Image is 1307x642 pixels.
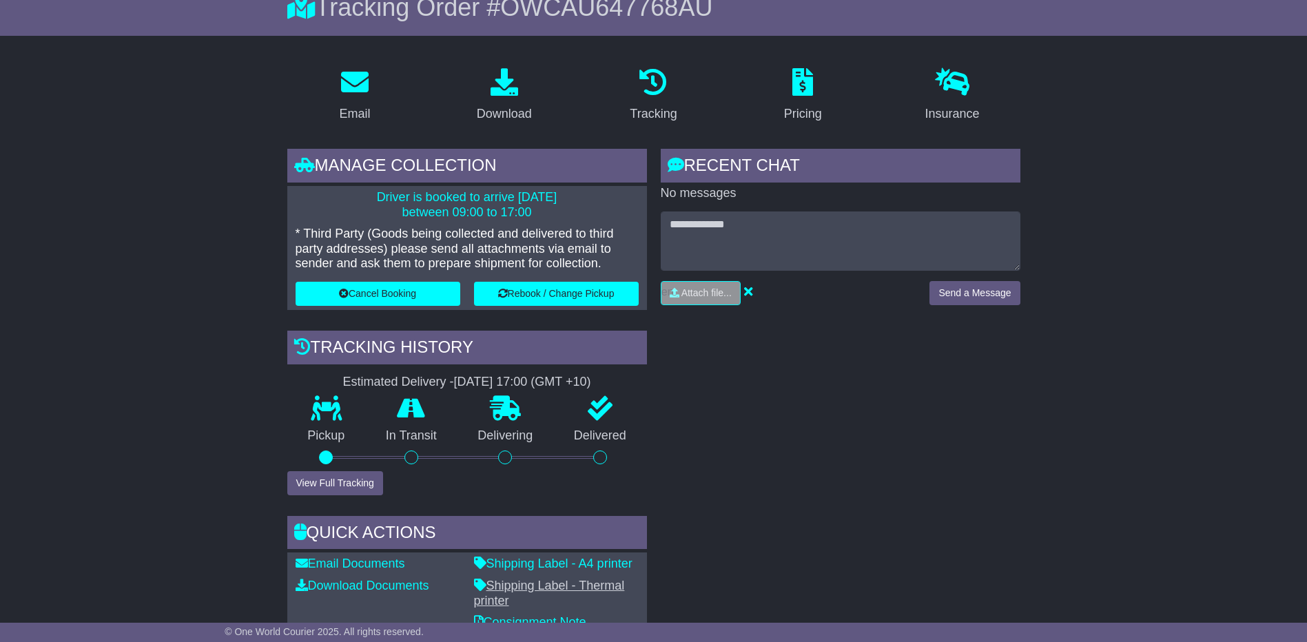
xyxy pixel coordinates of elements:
[296,579,429,592] a: Download Documents
[454,375,591,390] div: [DATE] 17:00 (GMT +10)
[287,428,366,444] p: Pickup
[330,63,379,128] a: Email
[630,105,677,123] div: Tracking
[296,557,405,570] a: Email Documents
[474,557,632,570] a: Shipping Label - A4 printer
[925,105,980,123] div: Insurance
[287,331,647,368] div: Tracking history
[661,149,1020,186] div: RECENT CHAT
[225,626,424,637] span: © One World Courier 2025. All rights reserved.
[474,282,639,306] button: Rebook / Change Pickup
[784,105,822,123] div: Pricing
[296,282,460,306] button: Cancel Booking
[929,281,1020,305] button: Send a Message
[287,149,647,186] div: Manage collection
[365,428,457,444] p: In Transit
[468,63,541,128] a: Download
[339,105,370,123] div: Email
[661,186,1020,201] p: No messages
[474,579,625,608] a: Shipping Label - Thermal printer
[287,516,647,553] div: Quick Actions
[296,227,639,271] p: * Third Party (Goods being collected and delivered to third party addresses) please send all atta...
[474,615,586,629] a: Consignment Note
[457,428,554,444] p: Delivering
[477,105,532,123] div: Download
[775,63,831,128] a: Pricing
[916,63,989,128] a: Insurance
[621,63,686,128] a: Tracking
[553,428,647,444] p: Delivered
[287,375,647,390] div: Estimated Delivery -
[296,190,639,220] p: Driver is booked to arrive [DATE] between 09:00 to 17:00
[287,471,383,495] button: View Full Tracking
